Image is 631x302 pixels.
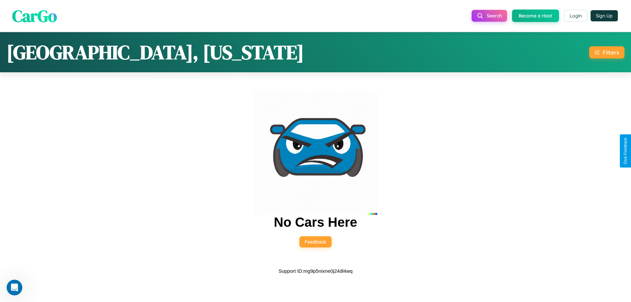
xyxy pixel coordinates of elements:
img: car [254,91,377,215]
span: CarGo [12,4,57,27]
button: Login [564,10,587,22]
iframe: Intercom live chat [7,280,22,295]
button: Search [472,10,507,22]
h1: [GEOGRAPHIC_DATA], [US_STATE] [7,39,304,66]
span: Search [487,13,502,19]
p: Support ID: mg9p5nixne0j24dl4wq [278,267,352,275]
button: Sign Up [591,10,618,21]
h2: No Cars Here [274,215,357,230]
button: Become a Host [512,10,559,22]
div: Filters [603,49,619,56]
div: Give Feedback [623,138,628,164]
button: Filters [589,46,624,58]
button: Feedback [299,236,332,247]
